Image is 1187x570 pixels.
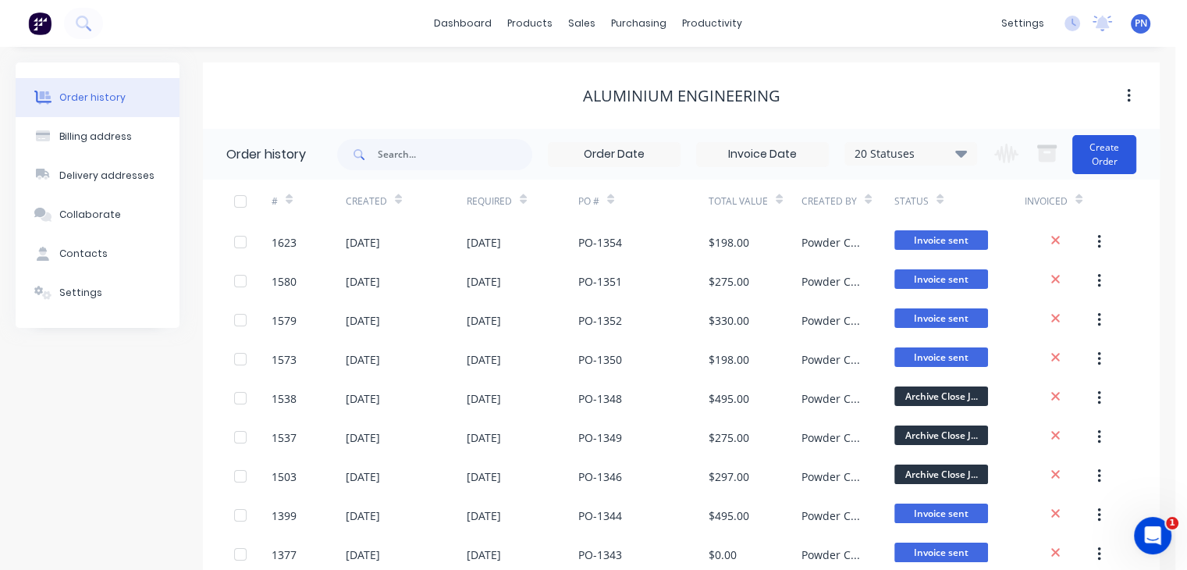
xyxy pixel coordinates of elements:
div: PO-1343 [578,547,622,563]
div: Created By [801,180,894,223]
div: [DATE] [467,429,501,446]
div: settings [993,12,1052,35]
span: 1 [1166,517,1178,529]
div: PO-1352 [578,312,622,329]
div: $495.00 [709,390,749,407]
div: # [272,180,346,223]
div: [DATE] [346,234,380,251]
div: Status [894,180,1025,223]
span: Invoice sent [894,269,988,289]
div: Powder Crew [801,468,863,485]
div: 1537 [272,429,297,446]
div: [DATE] [346,390,380,407]
div: PO-1348 [578,390,622,407]
div: Powder Crew [801,312,863,329]
div: [DATE] [467,547,501,563]
span: Invoice sent [894,504,988,523]
div: Aluminium Engineering [583,87,780,105]
div: [DATE] [467,273,501,290]
input: Invoice Date [697,143,828,166]
input: Search... [378,139,532,170]
div: Powder Crew [801,234,863,251]
div: Contacts [59,247,108,261]
div: PO # [578,180,709,223]
div: # [272,194,278,208]
a: dashboard [426,12,499,35]
div: Status [894,194,929,208]
span: Invoice sent [894,347,988,367]
div: Powder Crew [801,351,863,368]
button: Settings [16,273,179,312]
span: Archive Close J... [894,465,988,484]
div: [DATE] [467,390,501,407]
div: [DATE] [346,468,380,485]
div: 1573 [272,351,297,368]
span: Invoice sent [894,230,988,250]
div: Delivery addresses [59,169,155,183]
div: PO # [578,194,599,208]
div: 1579 [272,312,297,329]
div: $297.00 [709,468,749,485]
div: [DATE] [467,468,501,485]
div: Order history [59,91,126,105]
div: Created By [801,194,857,208]
div: 1377 [272,547,297,563]
div: 1538 [272,390,297,407]
div: [DATE] [467,508,501,524]
span: PN [1135,16,1147,30]
div: Collaborate [59,208,121,222]
div: Created [346,194,387,208]
div: PO-1350 [578,351,622,368]
button: Collaborate [16,195,179,234]
div: Powder Crew [801,429,863,446]
div: 1580 [272,273,297,290]
div: purchasing [603,12,674,35]
div: products [499,12,560,35]
div: PO-1346 [578,468,622,485]
div: Powder Crew [801,390,863,407]
div: $198.00 [709,234,749,251]
div: [DATE] [346,547,380,563]
div: $275.00 [709,273,749,290]
div: Required [467,194,512,208]
div: 1623 [272,234,297,251]
div: Billing address [59,130,132,144]
div: PO-1344 [578,508,622,524]
div: [DATE] [346,312,380,329]
span: Invoice sent [894,308,988,328]
div: $495.00 [709,508,749,524]
div: $275.00 [709,429,749,446]
button: Delivery addresses [16,156,179,195]
div: Required [467,180,578,223]
div: Invoiced [1025,180,1099,223]
img: Factory [28,12,52,35]
div: Total Value [709,194,768,208]
div: Order history [226,145,306,164]
div: Total Value [709,180,801,223]
div: PO-1354 [578,234,622,251]
button: Billing address [16,117,179,156]
div: Powder Crew [801,273,863,290]
span: Archive Close J... [894,426,988,445]
div: productivity [674,12,750,35]
button: Create Order [1072,135,1136,174]
div: [DATE] [346,273,380,290]
iframe: Intercom live chat [1134,517,1171,554]
button: Order history [16,78,179,117]
span: Invoice sent [894,543,988,562]
div: Created [346,180,467,223]
div: sales [560,12,603,35]
div: Powder Crew [801,508,863,524]
div: $198.00 [709,351,749,368]
span: Archive Close J... [894,387,988,406]
button: Contacts [16,234,179,273]
div: [DATE] [467,351,501,368]
div: [DATE] [467,312,501,329]
div: [DATE] [467,234,501,251]
div: 1503 [272,468,297,485]
div: Invoiced [1025,194,1068,208]
div: [DATE] [346,508,380,524]
div: $330.00 [709,312,749,329]
input: Order Date [549,143,680,166]
div: PO-1349 [578,429,622,446]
